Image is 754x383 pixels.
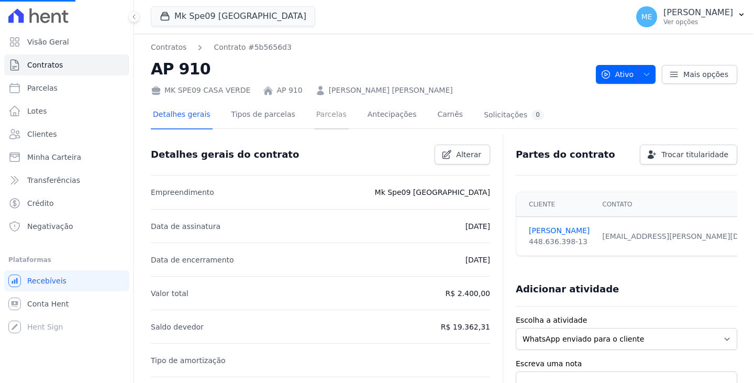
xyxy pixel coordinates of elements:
span: Minha Carteira [27,152,81,162]
p: [DATE] [465,254,490,266]
span: ME [641,13,652,20]
a: Mais opções [662,65,737,84]
span: Mais opções [683,69,728,80]
span: Recebíveis [27,276,66,286]
a: [PERSON_NAME] [PERSON_NAME] [329,85,453,96]
a: [PERSON_NAME] [529,225,590,236]
p: Ver opções [663,18,733,26]
a: AP 910 [276,85,302,96]
p: Mk Spe09 [GEOGRAPHIC_DATA] [375,186,490,199]
button: Ativo [596,65,656,84]
button: ME [PERSON_NAME] Ver opções [628,2,754,31]
span: Negativação [27,221,73,232]
th: Cliente [516,192,596,217]
p: Empreendimento [151,186,214,199]
a: Solicitações0 [482,102,546,129]
div: Plataformas [8,254,125,266]
span: Visão Geral [27,37,69,47]
a: Contratos [151,42,186,53]
span: Conta Hent [27,299,69,309]
a: Tipos de parcelas [229,102,297,129]
h3: Detalhes gerais do contrato [151,148,299,161]
p: R$ 19.362,31 [441,321,490,333]
div: 448.636.398-13 [529,236,590,247]
p: [DATE] [465,220,490,233]
a: Antecipações [365,102,419,129]
span: Trocar titularidade [661,149,728,160]
label: Escreva uma nota [516,358,737,369]
a: Parcelas [4,78,129,99]
a: Contratos [4,54,129,75]
a: Parcelas [314,102,349,129]
a: Contrato #5b5656d3 [214,42,292,53]
h3: Partes do contrato [516,148,615,161]
span: Alterar [456,149,481,160]
h3: Adicionar atividade [516,283,619,296]
p: Data de encerramento [151,254,234,266]
p: [PERSON_NAME] [663,7,733,18]
a: Negativação [4,216,129,237]
div: Solicitações [484,110,544,120]
a: Carnês [435,102,465,129]
a: Alterar [435,145,490,165]
a: Clientes [4,124,129,145]
span: Transferências [27,175,80,185]
div: 0 [531,110,544,120]
p: Tipo de amortização [151,354,226,367]
a: Visão Geral [4,31,129,52]
p: Saldo devedor [151,321,204,333]
a: Minha Carteira [4,147,129,168]
a: Transferências [4,170,129,191]
a: Recebíveis [4,270,129,291]
span: Crédito [27,198,54,209]
button: Mk Spe09 [GEOGRAPHIC_DATA] [151,6,315,26]
h2: AP 910 [151,57,587,81]
a: Conta Hent [4,293,129,314]
span: Contratos [27,60,63,70]
div: MK SPE09 CASA VERDE [151,85,250,96]
p: Data de assinatura [151,220,220,233]
p: Valor total [151,287,188,300]
span: Lotes [27,106,47,116]
a: Lotes [4,101,129,122]
nav: Breadcrumb [151,42,587,53]
span: Ativo [601,65,634,84]
p: R$ 2.400,00 [446,287,490,300]
span: Clientes [27,129,57,139]
a: Trocar titularidade [640,145,737,165]
nav: Breadcrumb [151,42,292,53]
a: Crédito [4,193,129,214]
label: Escolha a atividade [516,315,737,326]
a: Detalhes gerais [151,102,213,129]
span: Parcelas [27,83,58,93]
